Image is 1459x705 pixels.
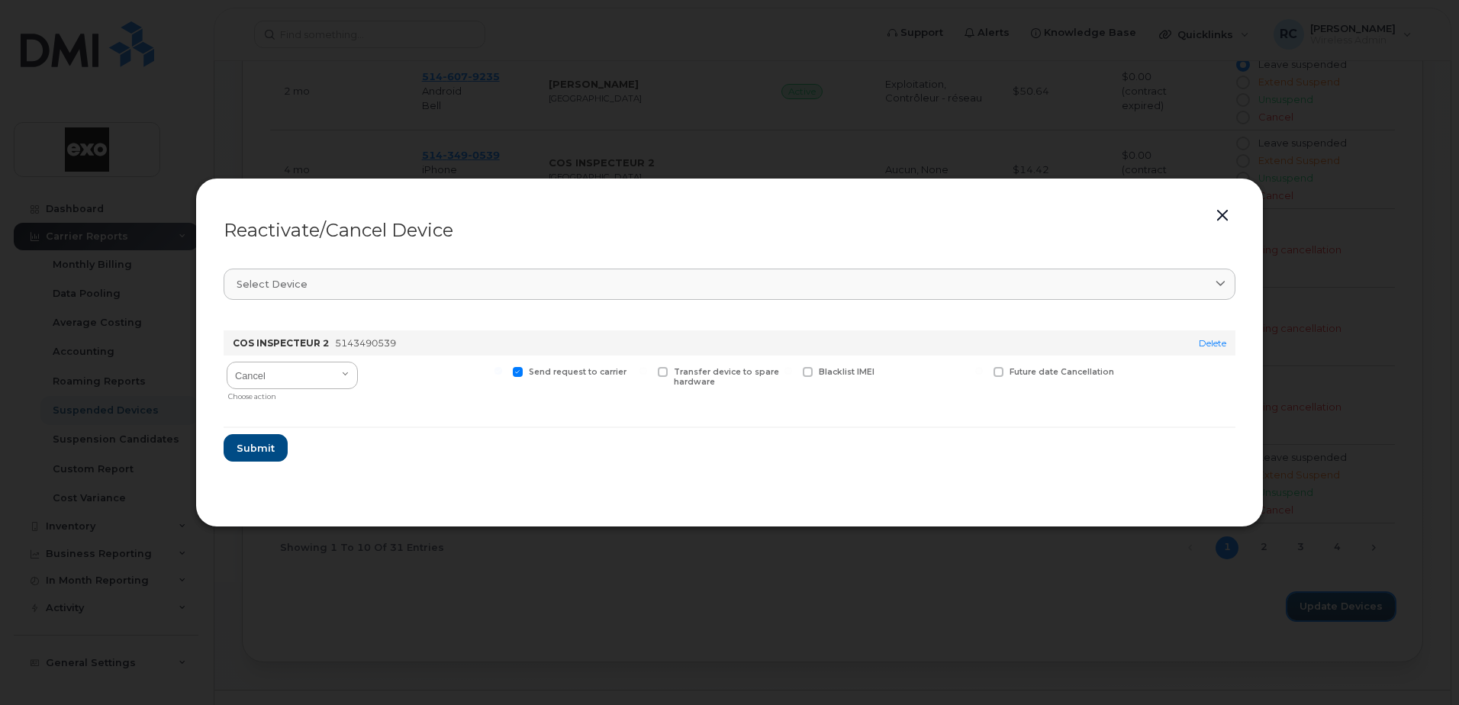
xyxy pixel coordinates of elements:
input: Future date Cancellation [975,367,983,375]
strong: COS INSPECTEUR 2 [233,337,329,349]
div: Reactivate/Cancel Device [224,221,1235,240]
input: Send request to carrier [494,367,502,375]
span: Future date Cancellation [1010,367,1114,377]
span: Blacklist IMEI [819,367,874,377]
input: Blacklist IMEI [784,367,792,375]
a: Select device [224,269,1235,300]
button: Submit [224,434,288,462]
span: Send request to carrier [529,367,626,377]
span: Select device [237,277,308,291]
a: Delete [1199,337,1226,349]
div: Choose action [228,386,358,402]
span: 5143490539 [335,337,396,349]
span: Submit [237,441,275,456]
input: Transfer device to spare hardware [639,367,647,375]
span: Transfer device to spare hardware [674,367,779,387]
